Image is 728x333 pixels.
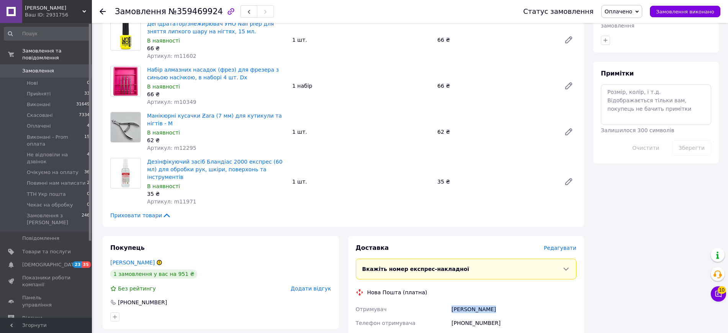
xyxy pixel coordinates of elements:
[87,191,90,198] span: 0
[22,261,79,268] span: [DEMOGRAPHIC_DATA]
[362,266,470,272] span: Вкажіть номер експрес-накладної
[289,126,434,137] div: 1 шт.
[22,274,71,288] span: Показники роботи компанії
[356,306,387,312] span: Отримувач
[27,212,82,226] span: Замовлення з [PERSON_NAME]
[82,261,90,268] span: 35
[27,191,66,198] span: ТТН Укр пошта
[118,285,156,292] span: Без рейтингу
[87,123,90,130] span: 4
[115,20,137,50] img: Дегідрататор/знежирювач УНО Nail prep для зняття липкого шару на нігтях, 15 мл.
[147,99,196,105] span: Артикул: m10349
[84,169,90,176] span: 36
[27,90,51,97] span: Прийняті
[25,11,92,18] div: Ваш ID: 2931756
[523,8,594,15] div: Статус замовлення
[291,285,331,292] span: Додати відгук
[147,190,286,198] div: 35 ₴
[87,151,90,165] span: 4
[84,134,90,148] span: 15
[27,112,53,119] span: Скасовані
[27,80,38,87] span: Нові
[289,34,434,45] div: 1 шт.
[115,7,166,16] span: Замовлення
[711,286,726,302] button: Чат з покупцем10
[650,6,720,17] button: Замовлення виконано
[147,145,196,151] span: Артикул: m12295
[111,158,141,188] img: Дезінфікуючий засіб Бландіас 2000 експрес (60 мл) для обробки рук, шкіри, поверхонь та інструментів
[27,123,51,130] span: Оплачені
[356,320,416,326] span: Телефон отримувача
[601,7,710,29] span: Особисті нотатки, які бачите лише ви. З їх допомогою можна фільтрувати замовлення
[718,286,726,294] span: 10
[147,44,286,52] div: 66 ₴
[365,289,429,296] div: Нова Пошта (платна)
[147,38,180,44] span: В наявності
[22,294,71,308] span: Панель управління
[434,80,558,91] div: 66 ₴
[100,8,106,15] div: Повернутися назад
[110,259,155,266] a: [PERSON_NAME]
[434,176,558,187] div: 35 ₴
[87,202,90,208] span: 0
[289,176,434,187] div: 1 шт.
[561,174,576,189] a: Редагувати
[289,80,434,91] div: 1 набір
[561,124,576,139] a: Редагувати
[111,66,141,96] img: Набір алмазних насадок (фрез) для фрезера з синьою насічкою, в наборі 4 шт. Dx
[22,48,92,61] span: Замовлення та повідомлення
[25,5,82,11] span: Знайди Дешевше
[87,180,90,187] span: 2
[434,126,558,137] div: 62 ₴
[82,212,90,226] span: 246
[111,112,141,142] img: Манікюрні кусачки Ƶarа (7 мм) для кутикули та нігтів - M
[147,130,180,136] span: В наявності
[656,9,714,15] span: Замовлення виконано
[22,315,42,322] span: Відгуки
[110,269,197,279] div: 1 замовлення у вас на 951 ₴
[117,299,168,306] div: [PHONE_NUMBER]
[27,180,86,187] span: Повинні нам написати
[79,112,90,119] span: 7334
[147,53,196,59] span: Артикул: m11602
[76,101,90,108] span: 31649
[27,202,73,208] span: Чекає на обробку
[561,32,576,48] a: Редагувати
[22,248,71,255] span: Товари та послуги
[73,261,82,268] span: 23
[147,198,196,205] span: Артикул: m11971
[147,90,286,98] div: 66 ₴
[544,245,576,251] span: Редагувати
[147,183,180,189] span: В наявності
[27,101,51,108] span: Виконані
[110,244,145,251] span: Покупець
[561,78,576,94] a: Редагувати
[434,34,558,45] div: 66 ₴
[27,151,87,165] span: Не відповіли на дзвінок
[356,244,389,251] span: Доставка
[27,169,79,176] span: Очікуємо на оплату
[147,84,180,90] span: В наявності
[147,67,279,80] a: Набір алмазних насадок (фрез) для фрезера з синьою насічкою, в наборі 4 шт. Dx
[147,159,283,180] a: Дезінфікуючий засіб Бландіас 2000 експрес (60 мл) для обробки рук, шкіри, поверхонь та інструментів
[450,302,578,316] div: [PERSON_NAME]
[169,7,223,16] span: №359469924
[27,134,84,148] span: Виконані - Prom оплата
[450,316,578,330] div: [PHONE_NUMBER]
[22,67,54,74] span: Замовлення
[87,80,90,87] span: 0
[22,235,59,242] span: Повідомлення
[147,136,286,144] div: 62 ₴
[601,127,674,133] span: Залишилося 300 символів
[147,113,282,126] a: Манікюрні кусачки Ƶarа (7 мм) для кутикули та нігтів - M
[4,27,90,41] input: Пошук
[110,212,171,219] span: Приховати товари
[601,70,634,77] span: Примітки
[605,8,632,15] span: Оплачено
[84,90,90,97] span: 33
